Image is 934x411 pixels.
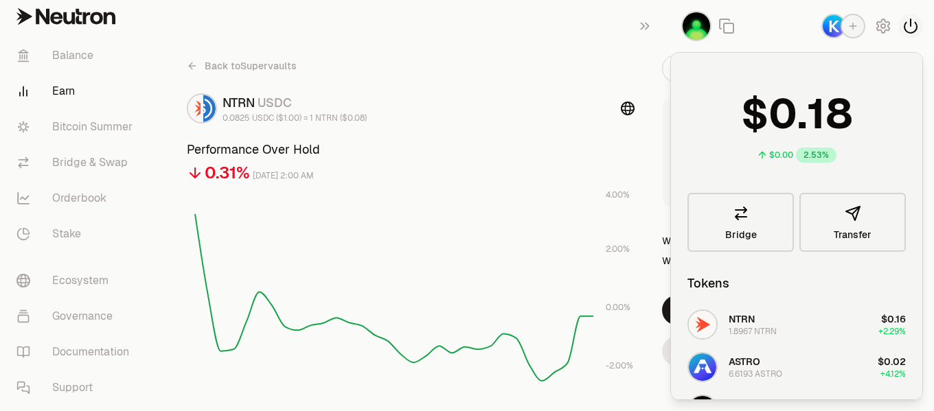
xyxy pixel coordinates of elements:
a: Orderbook [5,180,148,216]
a: Back toSupervaults [187,55,297,77]
button: Deposit [662,55,778,82]
button: ASTRO LogoASTRO6.6193 ASTRO$0.02+4.12% [679,347,914,388]
a: Governance [5,298,148,334]
tspan: 4.00% [606,189,630,200]
div: 0.31% [205,162,250,184]
span: Bridge [725,230,757,239]
div: Withdraw USDC [662,234,732,248]
div: [DATE] 2:00 AM [253,168,314,184]
div: Tokens [687,274,729,293]
span: <$0.01 [874,398,906,410]
img: Keplr [823,15,845,37]
button: Withdraw [662,295,898,325]
button: Keplr [821,14,865,38]
span: Back to Supervaults [205,59,297,73]
span: $0.16 [881,313,906,325]
button: Transfer [799,193,906,252]
span: $0.02 [878,355,906,368]
span: NTRN [729,313,755,325]
a: TradeNTRN/USDCon the Orderbook [662,336,898,366]
div: 0.0825 USDC ($1.00) = 1 NTRN ($0.08) [223,113,367,124]
tspan: -2.00% [606,360,633,371]
span: USDC [258,95,292,110]
span: +2.29% [878,326,906,337]
span: [MEDICAL_DATA] [729,398,809,410]
tspan: 2.00% [606,244,630,255]
span: +4.12% [880,368,906,379]
div: 6.6193 ASTRO [729,368,782,379]
span: Transfer [834,230,872,239]
a: Stake [5,216,148,252]
a: Ecosystem [5,263,148,298]
img: USDC Logo [203,95,216,122]
div: NTRN [223,93,367,113]
div: 2.53% [796,148,836,163]
a: Balance [5,38,148,73]
button: Worldnet [681,11,711,41]
a: Bitcoin Summer [5,109,148,145]
tspan: 0.00% [606,302,630,313]
a: Earn [5,73,148,109]
div: 1.8967 NTRN [729,326,777,337]
div: $0.00 [769,150,793,161]
img: NTRN Logo [689,311,716,338]
a: Bridge [687,193,794,252]
a: Documentation [5,334,148,370]
button: NTRN LogoNTRN1.8967 NTRN$0.16+2.29% [679,304,914,345]
img: ASTRO Logo [689,353,716,381]
a: Support [5,370,148,406]
img: NTRN Logo [188,95,201,122]
span: ASTRO [729,355,760,368]
a: Bridge & Swap [5,145,148,180]
div: Withdraw NTRN [662,254,730,268]
img: Worldnet [683,12,710,40]
h3: Performance Over Hold [187,140,635,159]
